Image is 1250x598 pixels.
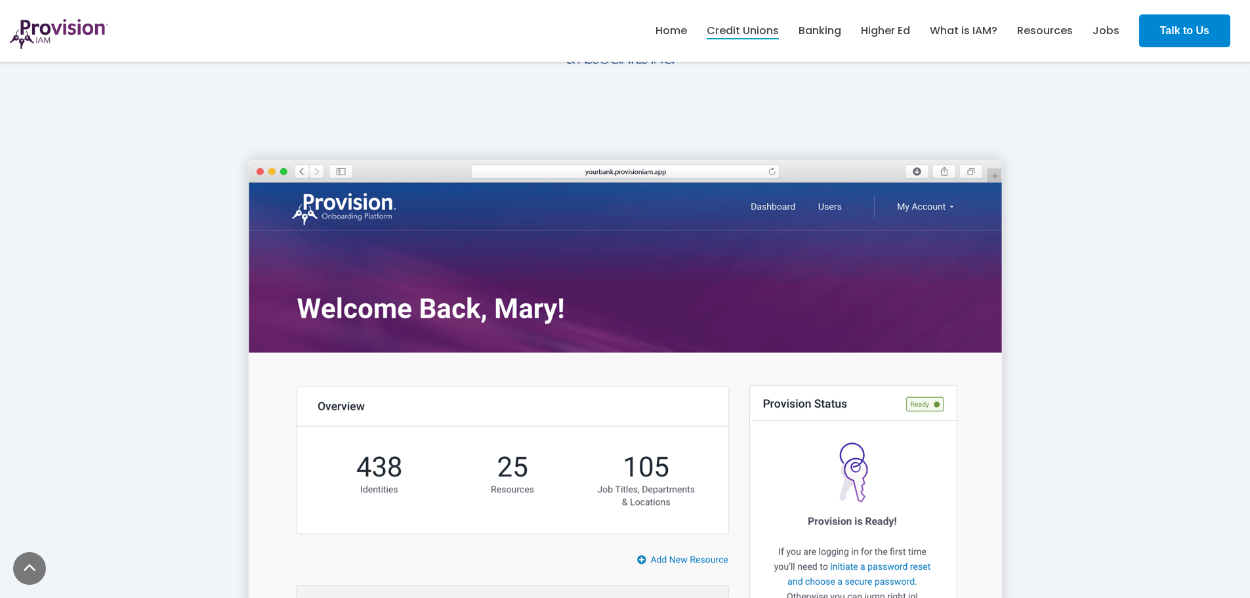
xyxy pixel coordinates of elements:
a: Jobs [1093,20,1119,42]
a: Resources [1017,20,1073,42]
a: Talk to Us [1139,14,1230,47]
a: What is IAM? [930,20,997,42]
a: Credit Unions [707,20,779,42]
img: ProvisionIAM-Logo-Purple [10,19,108,49]
a: Higher Ed [861,20,910,42]
a: Banking [799,20,841,42]
a: Home [656,20,687,42]
nav: menu [646,10,1129,52]
strong: Talk to Us [1160,25,1209,36]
